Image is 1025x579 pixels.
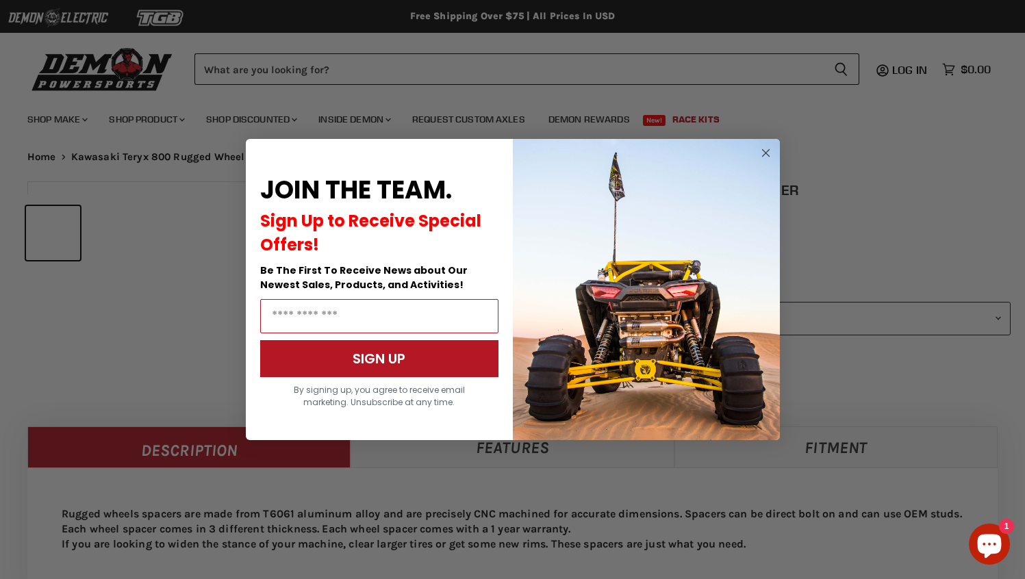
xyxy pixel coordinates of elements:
[260,340,498,377] button: SIGN UP
[757,144,774,162] button: Close dialog
[260,209,481,256] span: Sign Up to Receive Special Offers!
[260,299,498,333] input: Email Address
[965,524,1014,568] inbox-online-store-chat: Shopify online store chat
[260,263,468,292] span: Be The First To Receive News about Our Newest Sales, Products, and Activities!
[513,139,780,440] img: a9095488-b6e7-41ba-879d-588abfab540b.jpeg
[260,172,452,207] span: JOIN THE TEAM.
[294,384,465,408] span: By signing up, you agree to receive email marketing. Unsubscribe at any time.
